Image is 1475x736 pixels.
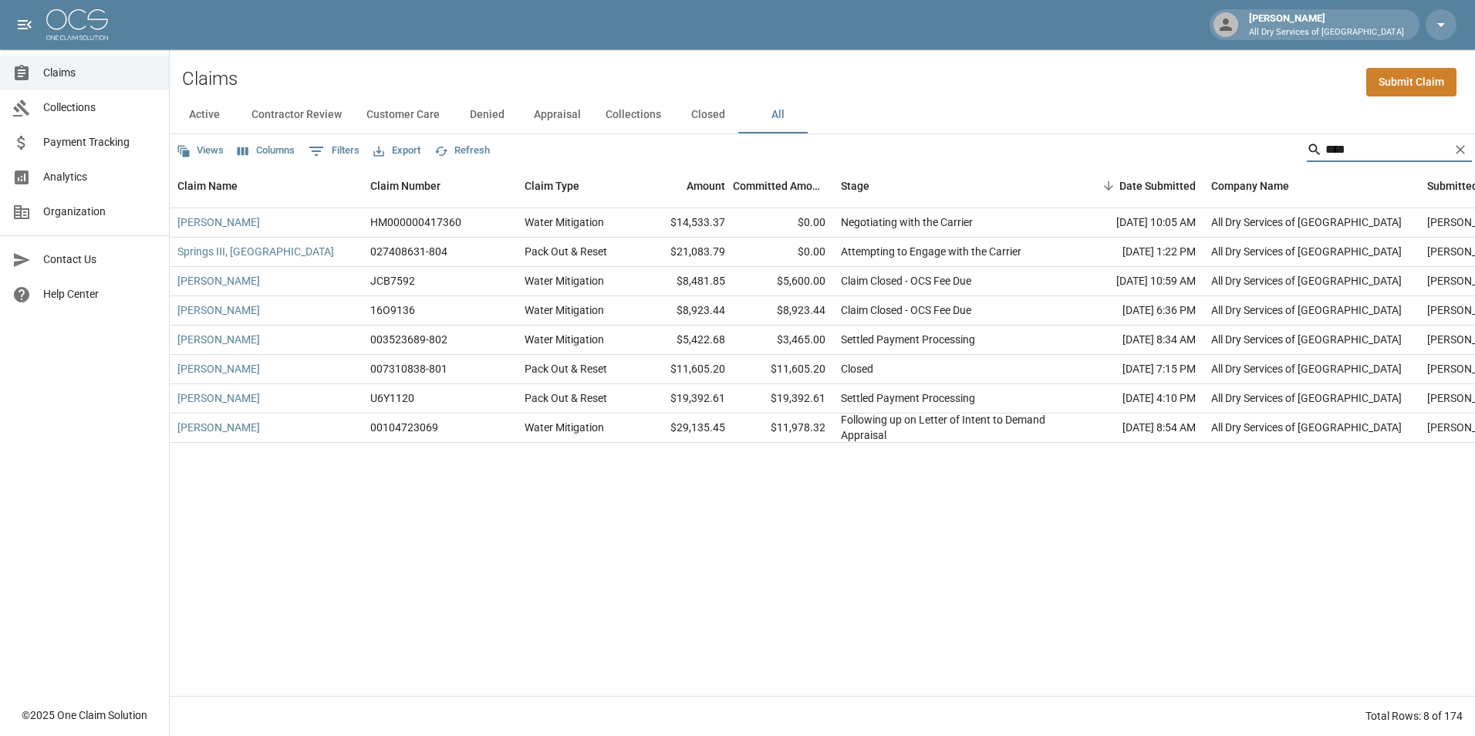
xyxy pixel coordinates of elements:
button: Denied [452,96,521,133]
span: Payment Tracking [43,134,157,150]
div: Claim Closed - OCS Fee Due [841,302,971,318]
div: $29,135.45 [633,414,733,443]
div: Committed Amount [733,164,833,208]
button: Customer Care [354,96,452,133]
button: Export [370,139,424,163]
div: Water Mitigation [525,273,604,289]
button: open drawer [9,9,40,40]
div: $5,600.00 [733,267,833,296]
div: Total Rows: 8 of 174 [1365,708,1463,724]
div: HM000000417360 [370,214,461,230]
div: Closed [841,361,873,376]
div: Date Submitted [1065,164,1203,208]
button: Contractor Review [239,96,354,133]
div: Amount [687,164,725,208]
div: All Dry Services of Atlanta [1211,390,1402,406]
div: Claim Closed - OCS Fee Due [841,273,971,289]
a: [PERSON_NAME] [177,420,260,435]
div: $11,605.20 [633,355,733,384]
div: Attempting to Engage with the Carrier [841,244,1021,259]
div: Stage [841,164,869,208]
div: $5,422.68 [633,326,733,355]
div: 007310838-801 [370,361,447,376]
div: Pack Out & Reset [525,361,607,376]
span: Help Center [43,286,157,302]
div: Claim Name [170,164,363,208]
button: Clear [1449,138,1472,161]
a: [PERSON_NAME] [177,390,260,406]
div: 16O9136 [370,302,415,318]
div: Amount [633,164,733,208]
span: Organization [43,204,157,220]
div: Claim Number [370,164,440,208]
div: Search [1307,137,1472,165]
button: Appraisal [521,96,593,133]
div: [DATE] 7:15 PM [1065,355,1203,384]
a: Submit Claim [1366,68,1456,96]
div: Settled Payment Processing [841,390,975,406]
div: All Dry Services of Atlanta [1211,361,1402,376]
div: Negotiating with the Carrier [841,214,973,230]
button: Show filters [305,139,363,164]
div: All Dry Services of Atlanta [1211,273,1402,289]
span: Claims [43,65,157,81]
div: $11,978.32 [733,414,833,443]
div: Claim Type [525,164,579,208]
a: Springs III, [GEOGRAPHIC_DATA] [177,244,334,259]
div: [DATE] 10:59 AM [1065,267,1203,296]
button: Views [173,139,228,163]
div: $0.00 [733,238,833,267]
div: Water Mitigation [525,332,604,347]
div: $19,392.61 [733,384,833,414]
div: $11,605.20 [733,355,833,384]
div: Settled Payment Processing [841,332,975,347]
div: [DATE] 10:05 AM [1065,208,1203,238]
div: Pack Out & Reset [525,390,607,406]
a: [PERSON_NAME] [177,214,260,230]
div: [DATE] 8:54 AM [1065,414,1203,443]
div: 027408631-804 [370,244,447,259]
button: Refresh [430,139,494,163]
div: [DATE] 6:36 PM [1065,296,1203,326]
div: Claim Name [177,164,238,208]
button: Select columns [234,139,299,163]
button: Active [170,96,239,133]
div: $21,083.79 [633,238,733,267]
span: Contact Us [43,252,157,268]
button: All [743,96,812,133]
button: Collections [593,96,673,133]
div: All Dry Services of Atlanta [1211,420,1402,435]
a: [PERSON_NAME] [177,273,260,289]
div: Date Submitted [1119,164,1196,208]
div: Company Name [1203,164,1419,208]
a: [PERSON_NAME] [177,332,260,347]
div: $8,923.44 [733,296,833,326]
p: All Dry Services of [GEOGRAPHIC_DATA] [1249,26,1404,39]
a: [PERSON_NAME] [177,302,260,318]
button: Closed [673,96,743,133]
div: Water Mitigation [525,302,604,318]
div: [DATE] 4:10 PM [1065,384,1203,414]
img: ocs-logo-white-transparent.png [46,9,108,40]
div: [DATE] 8:34 AM [1065,326,1203,355]
div: Water Mitigation [525,420,604,435]
div: Water Mitigation [525,214,604,230]
div: $0.00 [733,208,833,238]
div: 003523689-802 [370,332,447,347]
div: JCB7592 [370,273,415,289]
div: $14,533.37 [633,208,733,238]
div: © 2025 One Claim Solution [22,707,147,723]
div: Following up on Letter of Intent to Demand Appraisal [841,412,1057,443]
div: $8,481.85 [633,267,733,296]
div: U6Y1120 [370,390,414,406]
div: Committed Amount [733,164,825,208]
h2: Claims [182,68,238,90]
div: dynamic tabs [170,96,1475,133]
button: Sort [1098,175,1119,197]
div: [PERSON_NAME] [1243,11,1410,39]
div: All Dry Services of Atlanta [1211,214,1402,230]
span: Collections [43,100,157,116]
a: [PERSON_NAME] [177,361,260,376]
div: Pack Out & Reset [525,244,607,259]
div: Company Name [1211,164,1289,208]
